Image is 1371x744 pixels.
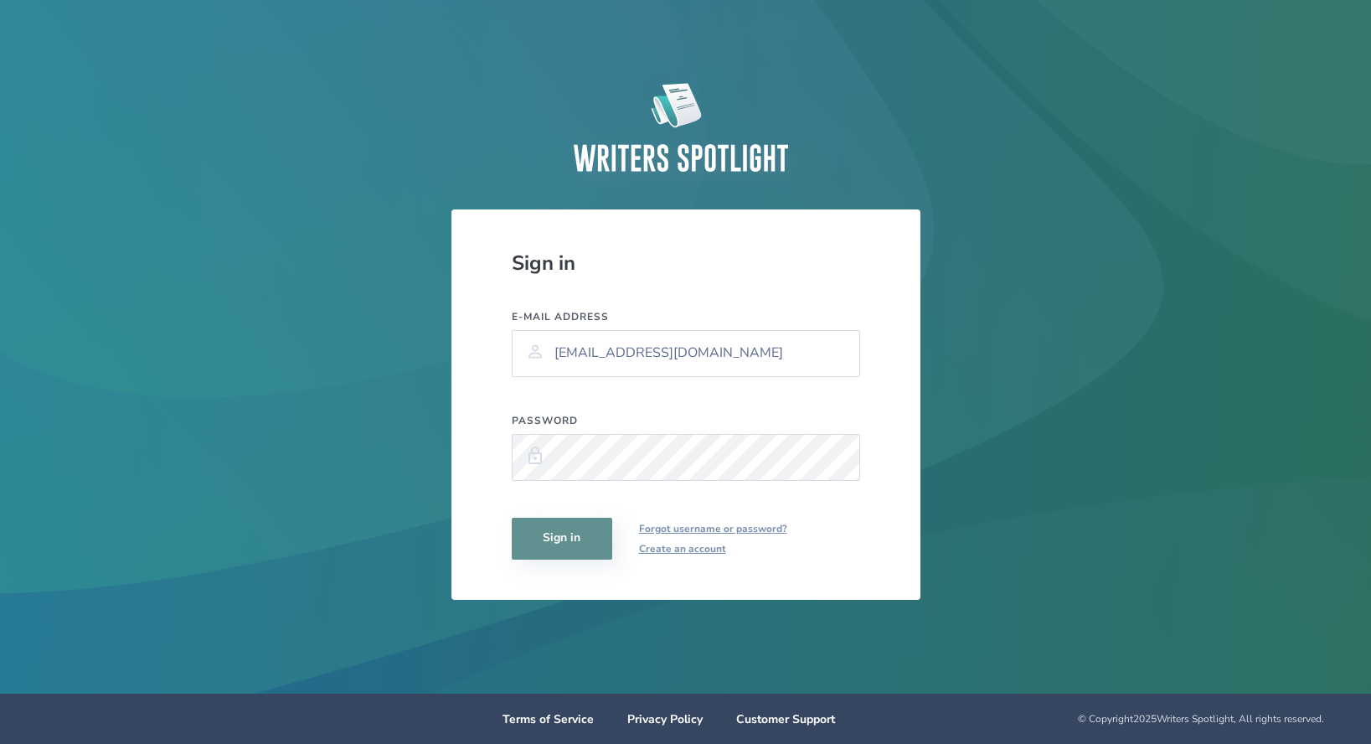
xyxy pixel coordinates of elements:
[503,711,594,727] a: Terms of Service
[639,539,787,559] a: Create an account
[627,711,703,727] a: Privacy Policy
[887,712,1324,726] div: © Copyright 2025 Writers Spotlight, All rights reserved.
[512,310,860,323] label: E-mail address
[512,518,612,560] button: Sign in
[736,711,835,727] a: Customer Support
[639,519,787,539] a: Forgot username or password?
[512,414,860,427] label: Password
[512,250,860,276] div: Sign in
[512,330,860,377] input: example@domain.com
